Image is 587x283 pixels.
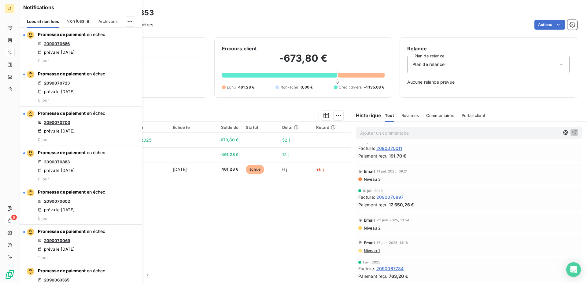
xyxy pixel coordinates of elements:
[363,189,383,193] span: 10 juil. 2025
[38,71,86,76] span: Promesse de paiement
[5,4,15,13] div: LE
[364,240,375,245] span: Email
[208,166,239,172] span: 461,28 €
[227,85,236,90] span: Échu
[44,159,70,164] a: 2090070883
[246,125,275,130] div: Statut
[38,229,86,234] span: Promesse de paiement
[363,248,380,253] span: Niveau 1
[20,185,142,225] button: Promesse de paiement en échec2090070602prévu le [DATE]0 jour
[20,28,142,67] button: Promesse de paiement en échec2090070666prévu le [DATE]0 jour
[412,61,445,67] span: Plan de relance
[351,112,382,119] h6: Historique
[280,85,298,90] span: Non-échu
[87,32,105,37] span: en échec
[38,129,75,133] div: prévu le [DATE]
[377,169,408,173] span: 11 juil. 2025, 09:21
[363,260,381,264] span: 1 avr. 2025
[566,262,581,277] div: Open Intercom Messenger
[44,81,70,85] a: 2090070723
[87,150,105,155] span: en échec
[23,4,138,11] h6: Notifications
[407,45,570,52] h6: Relance
[126,125,165,130] div: Émise le
[66,18,84,24] span: Non lues
[98,19,118,24] span: Archivées
[364,218,375,223] span: Email
[377,241,408,245] span: 16 juin 2025, 14:16
[534,20,565,30] button: Actions
[339,85,362,90] span: Crédit divers
[336,80,339,85] span: 0
[38,247,75,252] div: prévu le [DATE]
[389,153,406,159] span: 191,70 €
[20,107,142,146] button: Promesse de paiement en échec2090070700prévu le [DATE]0 jour
[208,152,239,158] span: -461,28 €
[358,194,375,200] span: Facture :
[238,85,254,90] span: 461,28 €
[358,273,388,279] span: Paiement reçu
[401,113,419,118] span: Relances
[27,19,59,24] span: Lues et non lues
[38,255,48,260] span: 1 jour
[364,85,385,90] span: -1 135,08 €
[20,225,142,264] button: Promesse de paiement en échec2090070069prévu le [DATE]1 jour
[358,145,375,151] span: Facture :
[38,58,49,63] span: 0 jour
[38,268,86,273] span: Promesse de paiement
[5,270,15,279] img: Logo LeanPay
[38,50,75,55] div: prévu le [DATE]
[20,67,142,107] button: Promesse de paiement en échec2090070723prévu le [DATE]0 jour
[462,113,485,118] span: Portail client
[282,125,309,130] div: Délai
[87,229,105,234] span: en échec
[389,273,408,279] span: 763,20 €
[87,189,105,194] span: en échec
[87,71,105,76] span: en échec
[38,189,86,194] span: Promesse de paiement
[208,137,239,143] span: -673,80 €
[38,216,49,221] span: 0 jour
[208,125,239,130] div: Solde dû
[358,201,388,208] span: Paiement reçu
[38,111,86,116] span: Promesse de paiement
[363,226,381,230] span: Niveau 2
[376,194,404,200] span: 2090070897
[38,98,49,103] span: 0 jour
[38,32,86,37] span: Promesse de paiement
[20,146,142,185] button: Promesse de paiement en échec2090070883prévu le [DATE]0 jour
[316,125,347,130] div: Retard
[44,278,69,282] a: 2090063365
[389,201,414,208] span: 12 650,26 €
[85,19,91,24] span: 6
[173,125,200,130] div: Échue le
[173,167,187,172] span: [DATE]
[44,120,70,125] a: 2090070700
[44,41,70,46] a: 2090070666
[282,137,290,143] span: 52 j
[87,268,105,273] span: en échec
[363,177,381,182] span: Niveau 3
[377,218,409,222] span: 23 juin 2025, 10:54
[38,207,75,212] div: prévu le [DATE]
[358,153,388,159] span: Paiement reçu
[364,169,375,174] span: Email
[385,113,394,118] span: Tout
[358,265,375,272] span: Facture :
[363,140,383,144] span: 14 juil. 2025
[246,165,264,174] span: échue
[222,45,257,52] h6: Encours client
[38,176,49,181] span: 0 jour
[222,52,384,71] h2: -673,80 €
[87,111,105,116] span: en échec
[38,89,75,94] div: prévu le [DATE]
[282,167,287,172] span: 6 j
[376,145,402,151] span: 2090070011
[407,79,570,85] span: Aucune relance prévue
[426,113,454,118] span: Commentaires
[301,85,313,90] span: 0,00 €
[38,150,86,155] span: Promesse de paiement
[282,152,289,157] span: 13 j
[38,168,75,173] div: prévu le [DATE]
[316,167,324,172] span: +6 j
